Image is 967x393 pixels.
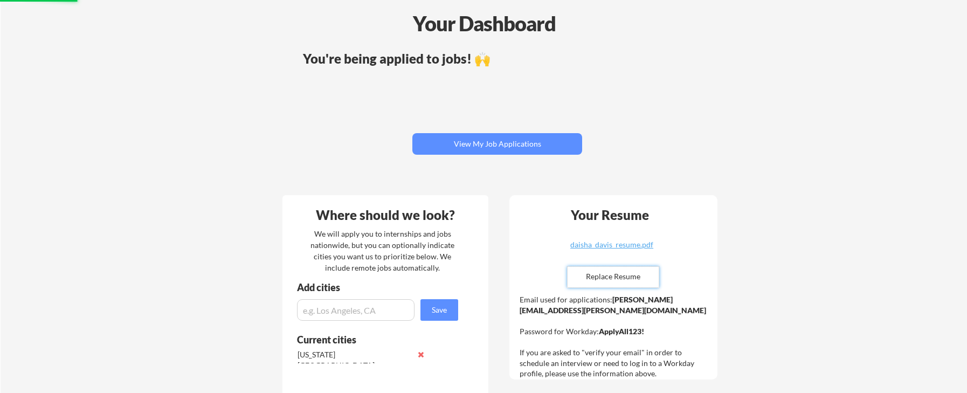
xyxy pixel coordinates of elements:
[412,133,582,155] button: View My Job Applications
[303,52,692,65] div: You're being applied to jobs! 🙌
[298,349,411,381] div: [US_STATE][GEOGRAPHIC_DATA], [GEOGRAPHIC_DATA]
[297,335,446,344] div: Current cities
[297,299,415,321] input: e.g. Los Angeles, CA
[548,241,676,249] div: daisha_davis_resume.pdf
[285,209,486,222] div: Where should we look?
[556,209,663,222] div: Your Resume
[420,299,458,321] button: Save
[1,8,967,39] div: Your Dashboard
[520,295,706,315] strong: [PERSON_NAME][EMAIL_ADDRESS][PERSON_NAME][DOMAIN_NAME]
[548,241,676,258] a: daisha_davis_resume.pdf
[297,282,461,292] div: Add cities
[599,327,644,336] strong: ApplyAll123!
[520,294,710,379] div: Email used for applications: Password for Workday: If you are asked to "verify your email" in ord...
[308,228,457,273] div: We will apply you to internships and jobs nationwide, but you can optionally indicate cities you ...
